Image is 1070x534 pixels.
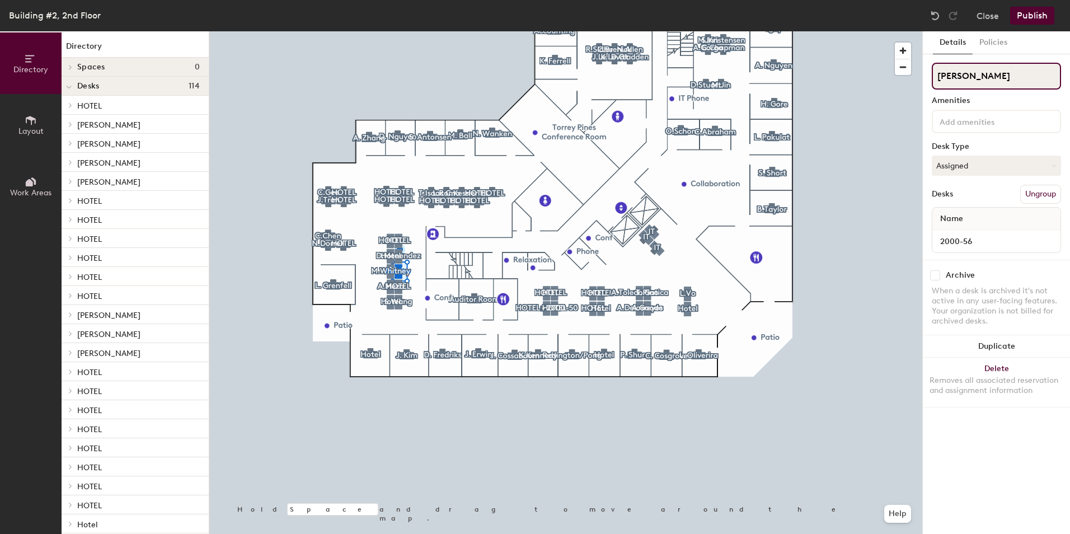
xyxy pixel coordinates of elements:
h1: Directory [62,40,209,58]
span: HOTEL [77,406,102,415]
span: Work Areas [10,188,51,198]
div: When a desk is archived it's not active in any user-facing features. Your organization is not bil... [932,286,1061,326]
span: [PERSON_NAME] [77,349,140,358]
input: Unnamed desk [935,233,1058,249]
span: HOTEL [77,387,102,396]
div: Removes all associated reservation and assignment information [930,376,1063,396]
button: Duplicate [923,335,1070,358]
span: Layout [18,127,44,136]
span: [PERSON_NAME] [77,120,140,130]
button: Publish [1010,7,1054,25]
span: [PERSON_NAME] [77,177,140,187]
button: Ungroup [1020,185,1061,204]
span: HOTEL [77,254,102,263]
span: HOTEL [77,501,102,510]
span: HOTEL [77,216,102,225]
div: Desks [932,190,953,199]
div: Archive [946,271,975,280]
span: HOTEL [77,368,102,377]
div: Amenities [932,96,1061,105]
span: HOTEL [77,101,102,111]
span: HOTEL [77,463,102,472]
img: Redo [947,10,959,21]
span: Desks [77,82,99,91]
button: DeleteRemoves all associated reservation and assignment information [923,358,1070,407]
span: Directory [13,65,48,74]
span: [PERSON_NAME] [77,330,140,339]
div: Building #2, 2nd Floor [9,8,101,22]
img: Undo [930,10,941,21]
span: HOTEL [77,235,102,244]
span: [PERSON_NAME] [77,139,140,149]
span: 0 [195,63,200,72]
button: Assigned [932,156,1061,176]
span: Name [935,209,969,229]
span: 114 [189,82,200,91]
span: HOTEL [77,425,102,434]
button: Policies [973,31,1014,54]
button: Details [933,31,973,54]
span: [PERSON_NAME] [77,158,140,168]
span: Spaces [77,63,105,72]
span: HOTEL [77,482,102,491]
button: Close [977,7,999,25]
button: Help [884,505,911,523]
div: Desk Type [932,142,1061,151]
span: Hotel [77,520,98,530]
span: HOTEL [77,196,102,206]
span: HOTEL [77,444,102,453]
span: HOTEL [77,292,102,301]
input: Add amenities [937,114,1038,128]
span: HOTEL [77,273,102,282]
span: [PERSON_NAME] [77,311,140,320]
